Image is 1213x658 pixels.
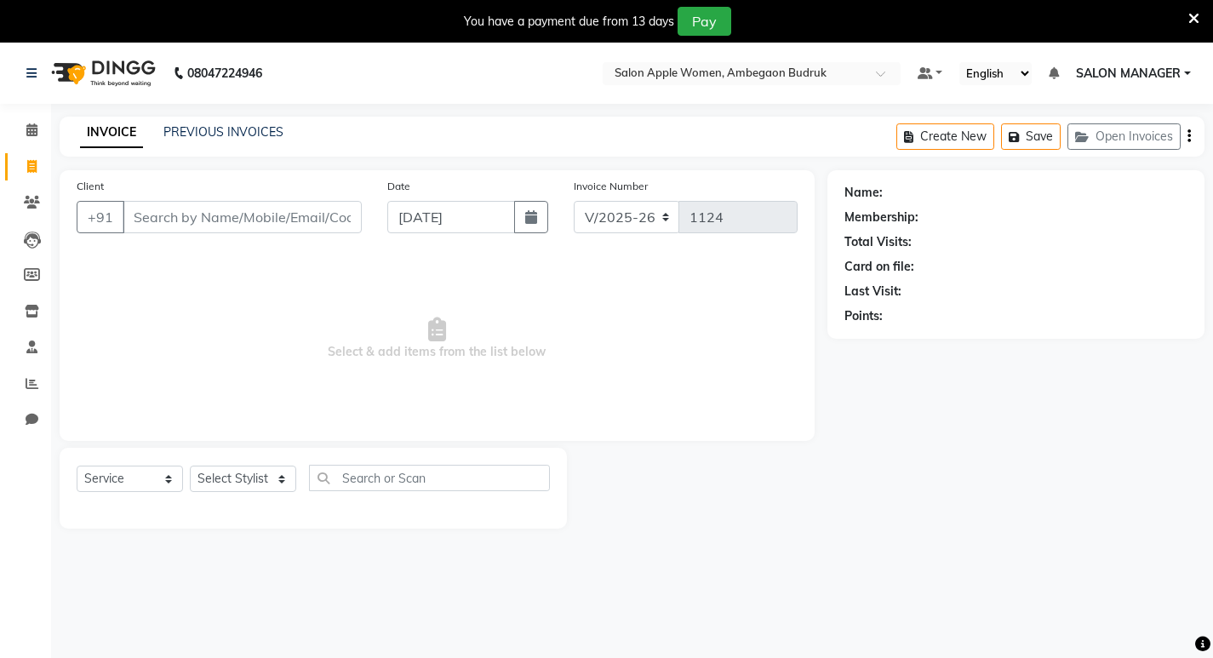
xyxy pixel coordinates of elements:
div: Name: [844,184,883,202]
label: Date [387,179,410,194]
a: PREVIOUS INVOICES [163,124,283,140]
div: Last Visit: [844,283,901,300]
button: Pay [678,7,731,36]
label: Client [77,179,104,194]
div: Points: [844,307,883,325]
b: 08047224946 [187,49,262,97]
a: INVOICE [80,117,143,148]
span: Select & add items from the list below [77,254,798,424]
button: Save [1001,123,1061,150]
input: Search or Scan [309,465,550,491]
div: Card on file: [844,258,914,276]
div: Total Visits: [844,233,912,251]
input: Search by Name/Mobile/Email/Code [123,201,362,233]
img: logo [43,49,160,97]
button: Create New [896,123,994,150]
label: Invoice Number [574,179,648,194]
button: +91 [77,201,124,233]
button: Open Invoices [1067,123,1181,150]
div: You have a payment due from 13 days [464,13,674,31]
span: SALON MANAGER [1076,65,1181,83]
div: Membership: [844,209,918,226]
